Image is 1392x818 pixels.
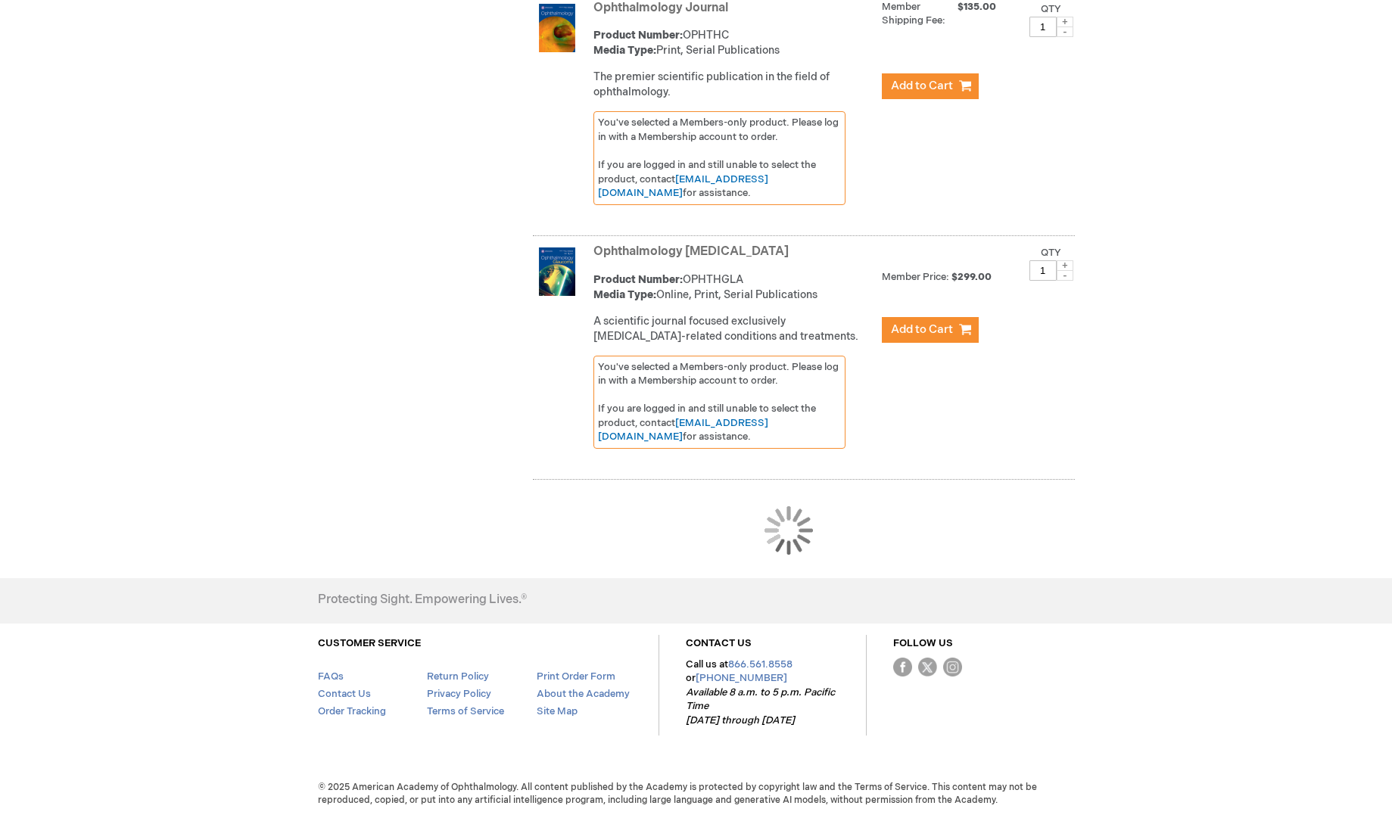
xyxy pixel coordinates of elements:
input: Qty [1029,17,1057,37]
a: Site Map [537,705,578,717]
h4: Protecting Sight. Empowering Lives.® [318,593,527,607]
img: Ophthalmology Journal [533,4,581,52]
div: The premier scientific publication in the field of ophthalmology. [593,70,874,100]
a: 866.561.8558 [728,658,793,670]
strong: Product Number: [593,29,683,42]
strong: Media Type: [593,44,656,57]
img: Twitter [918,658,937,676]
div: OPHTHGLA Online, Print, Serial Publications [593,272,874,303]
button: Add to Cart [882,73,979,99]
a: Privacy Policy [427,688,491,700]
input: Qty [1029,260,1057,281]
label: Qty [1041,3,1061,15]
img: instagram [943,658,962,676]
a: FAQs [318,670,344,683]
span: $299.00 [951,271,994,283]
div: You've selected a Members-only product. Please log in with a Membership account to order. If you ... [593,111,846,204]
a: About the Academy [537,688,630,700]
a: Ophthalmology [MEDICAL_DATA] [593,244,789,259]
a: Return Policy [427,670,489,683]
a: Print Order Form [537,670,615,683]
span: © 2025 American Academy of Ophthalmology. All content published by the Academy is protected by co... [307,781,1086,807]
a: Ophthalmology Journal [593,1,728,15]
div: OPHTHC Print, Serial Publications [593,28,874,58]
button: Add to Cart [882,317,979,343]
img: Loading... [765,506,813,555]
a: [EMAIL_ADDRESS][DOMAIN_NAME] [598,417,768,443]
em: Available 8 a.m. to 5 p.m. Pacific Time [DATE] through [DATE] [686,686,835,726]
p: Call us at or [686,658,839,728]
span: Add to Cart [891,322,953,337]
a: CONTACT US [686,637,752,649]
img: Ophthalmology Glaucoma [533,247,581,296]
a: Order Tracking [318,705,386,717]
img: Facebook [893,658,912,676]
strong: Member Price: [882,271,949,283]
strong: Member Shipping Fee: [882,1,945,27]
div: You've selected a Members-only product. Please log in with a Membership account to order. If you ... [593,356,846,449]
a: FOLLOW US [893,637,953,649]
label: Qty [1041,247,1061,259]
a: CUSTOMER SERVICE [318,637,421,649]
div: A scientific journal focused exclusively [MEDICAL_DATA]-related conditions and treatments. [593,314,874,344]
strong: Product Number: [593,273,683,286]
span: Add to Cart [891,79,953,93]
strong: Media Type: [593,288,656,301]
a: Contact Us [318,688,371,700]
a: Terms of Service [427,705,504,717]
a: [PHONE_NUMBER] [696,672,787,684]
a: [EMAIL_ADDRESS][DOMAIN_NAME] [598,173,768,200]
